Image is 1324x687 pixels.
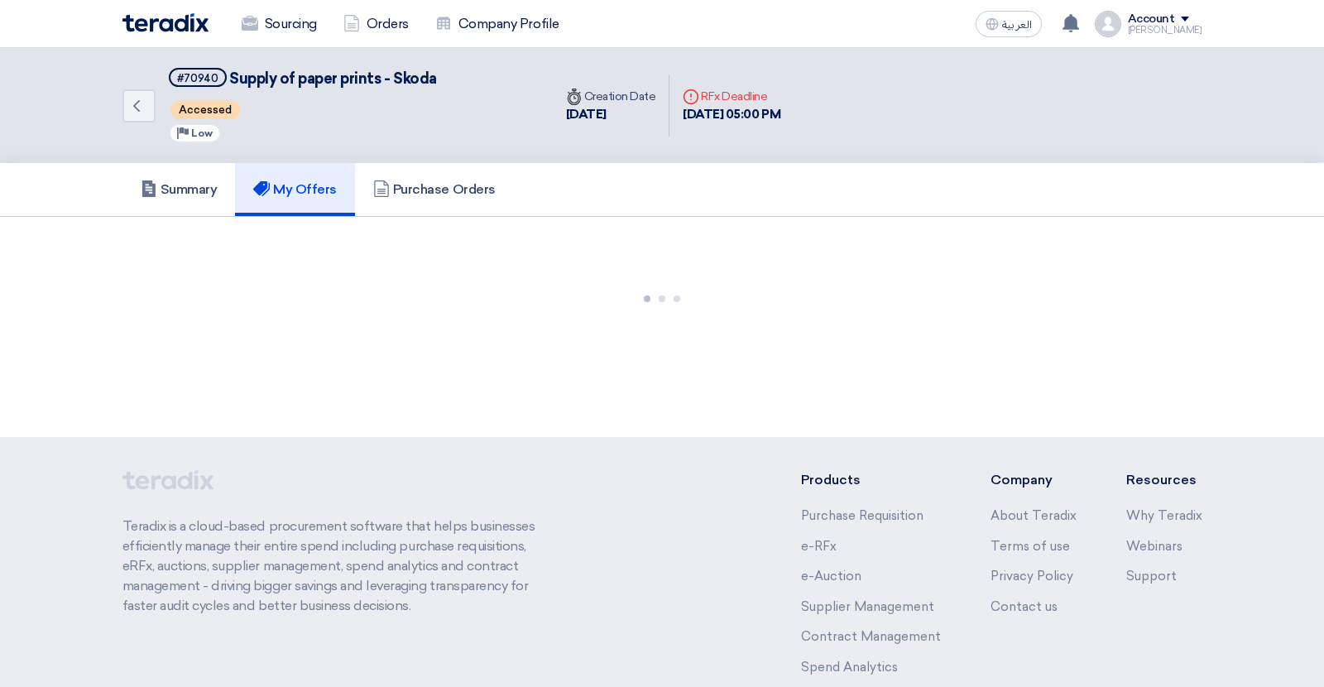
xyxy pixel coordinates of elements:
[801,569,861,584] a: e-Auction
[1126,470,1202,490] li: Resources
[566,88,656,105] div: Creation Date
[1095,11,1121,37] img: profile_test.png
[177,73,218,84] div: #70940
[228,6,330,42] a: Sourcing
[141,181,218,198] h5: Summary
[801,508,923,523] a: Purchase Requisition
[122,516,554,616] p: Teradix is a cloud-based procurement software that helps businesses efficiently manage their enti...
[991,599,1058,614] a: Contact us
[355,163,514,216] a: Purchase Orders
[330,6,422,42] a: Orders
[1126,539,1182,554] a: Webinars
[169,68,437,89] h5: Supply of paper prints - Skoda
[122,13,209,32] img: Teradix logo
[801,660,898,675] a: Spend Analytics
[683,88,780,105] div: RFx Deadline
[991,539,1070,554] a: Terms of use
[991,569,1073,584] a: Privacy Policy
[235,163,355,216] a: My Offers
[801,539,837,554] a: e-RFx
[1128,26,1202,35] div: [PERSON_NAME]
[1002,19,1032,31] span: العربية
[373,181,496,198] h5: Purchase Orders
[122,163,236,216] a: Summary
[801,629,941,644] a: Contract Management
[801,470,941,490] li: Products
[976,11,1042,37] button: العربية
[801,599,934,614] a: Supplier Management
[422,6,573,42] a: Company Profile
[1128,12,1175,26] div: Account
[170,100,240,119] span: Accessed
[991,508,1077,523] a: About Teradix
[1126,569,1177,584] a: Support
[1126,508,1202,523] a: Why Teradix
[566,105,656,124] div: [DATE]
[253,181,337,198] h5: My Offers
[991,470,1077,490] li: Company
[229,70,437,88] span: Supply of paper prints - Skoda
[683,105,780,124] div: [DATE] 05:00 PM
[191,127,213,139] span: Low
